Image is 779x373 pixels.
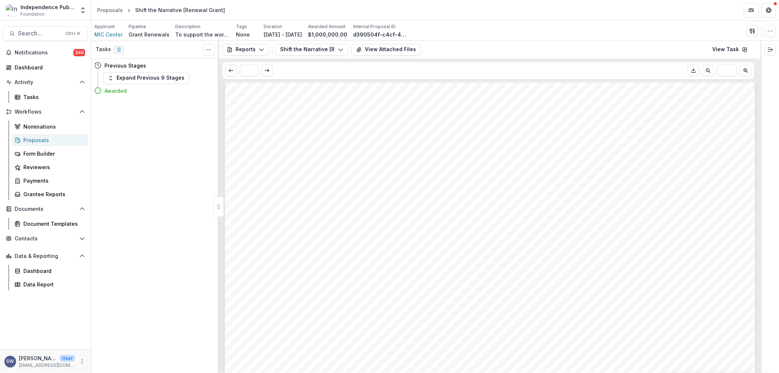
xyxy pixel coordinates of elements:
[257,124,328,137] span: Project Title
[761,3,776,18] button: Get Help
[94,5,228,15] nav: breadcrumb
[12,218,88,230] a: Document Templates
[15,206,76,212] span: Documents
[222,44,269,56] button: Reports
[20,11,45,18] span: Foundation
[64,30,82,38] div: Ctrl + K
[94,5,126,15] a: Proposals
[129,23,146,30] p: Pipeline
[12,161,88,173] a: Reviewers
[60,355,75,362] p: User
[257,325,533,336] span: discussions around a new movement media infrastructure.
[12,175,88,187] a: Payments
[236,31,250,38] p: None
[764,44,776,56] button: Expand right
[287,268,500,279] span: Movement & Media Infrastructures project
[129,31,169,38] p: Grant Renewals
[257,297,687,307] span: oriented media projects, developing a matrix for understanding the media infrastructure our
[275,339,596,350] span: Key themes: mapping existing movement media ecosystem include:
[257,224,306,236] span: project?
[23,267,82,275] div: Dashboard
[264,31,302,38] p: [DATE] - [DATE]
[275,44,348,56] button: Shift the Narrative [Renewal Grant] - Media, Inequality, and Change Center
[19,362,75,369] p: [EMAIL_ADDRESS][DOMAIN_NAME]
[15,236,76,242] span: Contacts
[15,50,73,56] span: Notifications
[12,188,88,200] a: Grantee Reports
[225,65,237,76] button: Scroll to previous page
[94,23,115,30] p: Applicant
[257,268,260,279] span: ·
[275,282,702,293] span: This is a research and action project focused on exploring existing community and activist-
[501,268,648,279] span: , co-lead by [PERSON_NAME]
[257,180,345,194] span: Grant Report
[15,79,76,85] span: Activity
[12,278,88,290] a: Data Report
[18,30,61,37] span: Search...
[257,354,701,364] span: § Efforts at building narrative power among grassroots campaigns, whose theory of change is
[97,6,123,14] div: Proposals
[20,3,75,11] div: Independence Public Media Foundation
[257,210,711,222] span: How is the work going? What have been some high points/highlights of your
[23,136,82,144] div: Proposals
[12,148,88,160] a: Form Builder
[78,3,88,18] button: Open entity switcher
[23,163,82,171] div: Reviewers
[3,233,88,244] button: Open Contacts
[12,134,88,146] a: Proposals
[23,190,82,198] div: Grantee Reports
[3,250,88,262] button: Open Data & Reporting
[12,265,88,277] a: Dashboard
[12,121,88,133] a: Nominations
[94,31,123,38] a: MIC Center
[23,123,82,130] div: Nominations
[3,26,88,41] button: Search...
[740,65,752,76] button: Scroll to next page
[3,47,88,58] button: Notifications340
[73,49,85,56] span: 340
[175,23,201,30] p: Description
[261,65,273,76] button: Scroll to next page
[308,23,345,30] p: Awarded Amount
[257,311,688,321] span: movements need (to navigate multiple, overlapping crises), and creating a process to begin
[3,203,88,215] button: Open Documents
[688,65,699,76] button: Download PDF
[353,23,396,30] p: Internal Proposal ID
[15,64,82,71] div: Dashboard
[6,4,18,16] img: Independence Public Media Foundation
[257,81,368,94] span: [PERSON_NAME]
[23,177,82,184] div: Payments
[702,65,714,76] button: Scroll to previous page
[744,3,759,18] button: Partners
[3,106,88,118] button: Open Workflows
[3,76,88,88] button: Open Activity
[15,253,76,259] span: Data & Reporting
[203,44,215,56] button: Toggle View Cancelled Tasks
[7,359,14,364] div: Sherella Williams
[23,281,82,288] div: Data Report
[15,109,76,115] span: Workflows
[104,62,146,69] h4: Previous Stages
[19,354,57,362] p: [PERSON_NAME]
[104,87,127,95] h4: Awarded
[96,46,111,53] h3: Tasks
[135,6,225,14] div: Shift the Narrative [Renewal Grant]
[257,339,263,350] span: o
[3,61,88,73] a: Dashboard
[78,357,87,366] button: More
[308,31,347,38] p: $1,000,000.00
[264,23,282,30] p: Duration
[257,97,325,108] span: $1,000,000.00
[114,45,124,54] span: 0
[23,93,82,101] div: Tasks
[12,91,88,103] a: Tasks
[23,220,82,228] div: Document Templates
[351,44,421,56] button: View Attached Files
[236,23,247,30] p: Tags
[353,31,408,38] p: d390504f-c4cf-4c46-9d04-a4c33f0543d0
[23,150,82,157] div: Form Builder
[257,282,263,293] span: o
[708,44,752,56] a: View Task
[175,31,230,38] p: To support the work of Free Press, Movement Alliance Project (MAP) and Media, Inequality & Change...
